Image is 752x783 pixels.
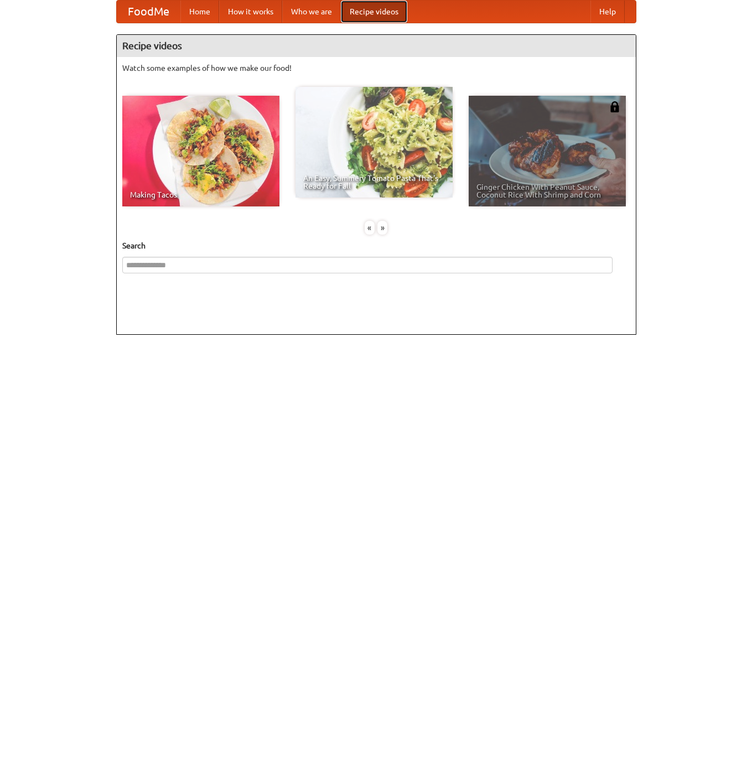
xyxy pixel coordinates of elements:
h5: Search [122,240,630,251]
span: Making Tacos [130,191,272,199]
h4: Recipe videos [117,35,636,57]
a: Home [180,1,219,23]
a: Help [590,1,625,23]
a: FoodMe [117,1,180,23]
p: Watch some examples of how we make our food! [122,63,630,74]
a: Recipe videos [341,1,407,23]
img: 483408.png [609,101,620,112]
div: « [365,221,375,235]
a: Who we are [282,1,341,23]
a: Making Tacos [122,96,279,206]
a: An Easy, Summery Tomato Pasta That's Ready for Fall [295,87,453,198]
a: How it works [219,1,282,23]
div: » [377,221,387,235]
span: An Easy, Summery Tomato Pasta That's Ready for Fall [303,174,445,190]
